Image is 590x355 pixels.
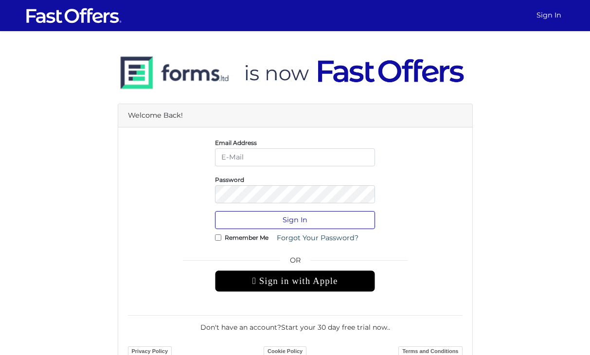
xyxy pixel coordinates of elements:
button: Sign In [215,211,375,229]
label: Email Address [215,142,257,144]
div: Sign in with Apple [215,270,375,292]
input: E-Mail [215,148,375,166]
a: Start your 30 day free trial now. [281,323,389,332]
a: Forgot Your Password? [270,229,365,247]
label: Password [215,178,244,181]
label: Remember Me [225,236,268,239]
span: OR [215,255,375,270]
div: Don't have an account? . [128,315,463,333]
a: Sign In [533,6,565,25]
div: Welcome Back! [118,104,472,127]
